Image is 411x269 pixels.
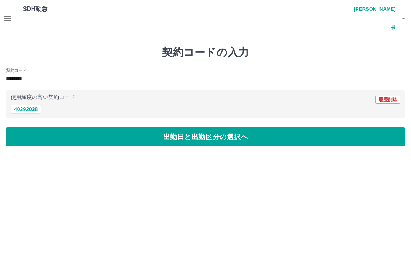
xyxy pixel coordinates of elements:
button: 40292038 [11,105,41,114]
h1: 契約コードの入力 [6,46,405,59]
h2: 契約コード [6,67,26,73]
button: 履歴削除 [375,96,400,104]
p: 使用頻度の高い契約コード [11,95,75,100]
button: 出勤日と出勤区分の選択へ [6,127,405,146]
